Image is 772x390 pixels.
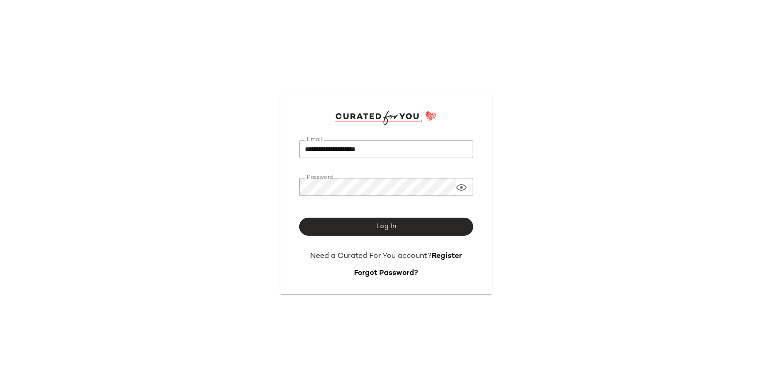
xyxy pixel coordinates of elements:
[432,252,462,260] a: Register
[299,218,473,236] button: Log In
[335,111,437,125] img: cfy_login_logo.DGdB1djN.svg
[376,223,396,230] span: Log In
[310,252,432,260] span: Need a Curated For You account?
[354,269,418,277] a: Forgot Password?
